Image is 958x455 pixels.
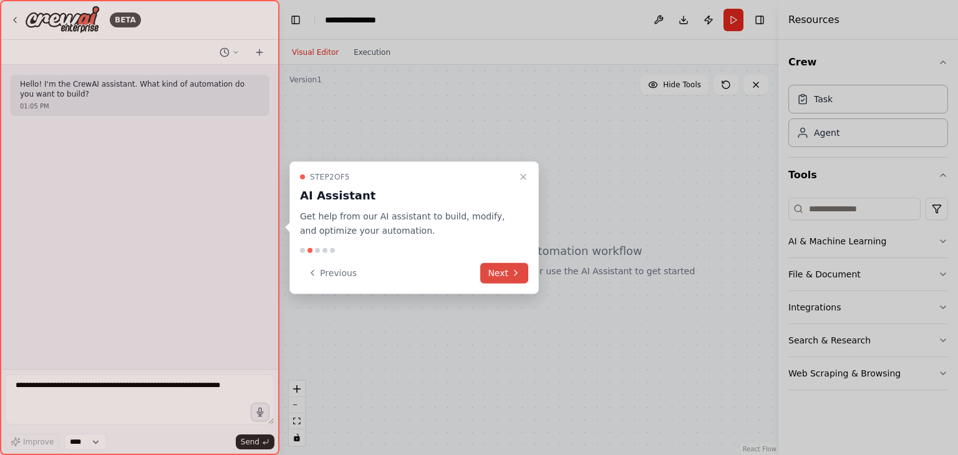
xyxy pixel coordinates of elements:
[287,11,304,29] button: Hide left sidebar
[300,209,513,238] p: Get help from our AI assistant to build, modify, and optimize your automation.
[310,172,350,182] span: Step 2 of 5
[300,262,364,283] button: Previous
[300,187,513,204] h3: AI Assistant
[516,170,531,184] button: Close walkthrough
[480,262,528,283] button: Next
